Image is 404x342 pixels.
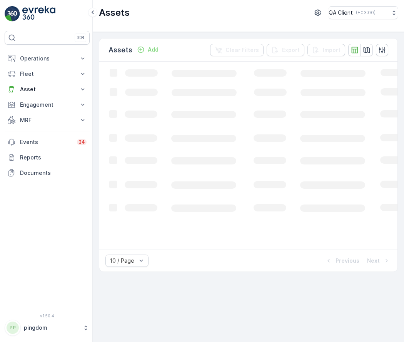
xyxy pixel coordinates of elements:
[5,165,90,181] a: Documents
[77,35,84,41] p: ⌘B
[307,44,345,56] button: Import
[336,257,359,265] p: Previous
[356,10,376,16] p: ( +03:00 )
[5,313,90,318] span: v 1.50.4
[20,169,87,177] p: Documents
[20,154,87,161] p: Reports
[5,6,20,22] img: logo
[5,134,90,150] a: Events34
[267,44,304,56] button: Export
[20,85,74,93] p: Asset
[20,101,74,109] p: Engagement
[22,6,55,22] img: logo_light-DOdMpM7g.png
[5,150,90,165] a: Reports
[24,324,79,332] p: pingdom
[210,44,264,56] button: Clear Filters
[367,257,380,265] p: Next
[329,9,353,17] p: QA Client
[20,70,74,78] p: Fleet
[225,46,259,54] p: Clear Filters
[5,82,90,97] button: Asset
[5,320,90,336] button: PPpingdom
[329,6,398,19] button: QA Client(+03:00)
[134,45,162,54] button: Add
[5,66,90,82] button: Fleet
[99,7,130,19] p: Assets
[20,138,72,146] p: Events
[20,55,74,62] p: Operations
[7,322,19,334] div: PP
[78,139,85,145] p: 34
[282,46,300,54] p: Export
[323,46,341,54] p: Import
[366,256,391,265] button: Next
[20,116,74,124] p: MRF
[109,45,132,55] p: Assets
[5,51,90,66] button: Operations
[148,46,159,54] p: Add
[5,112,90,128] button: MRF
[5,97,90,112] button: Engagement
[324,256,360,265] button: Previous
